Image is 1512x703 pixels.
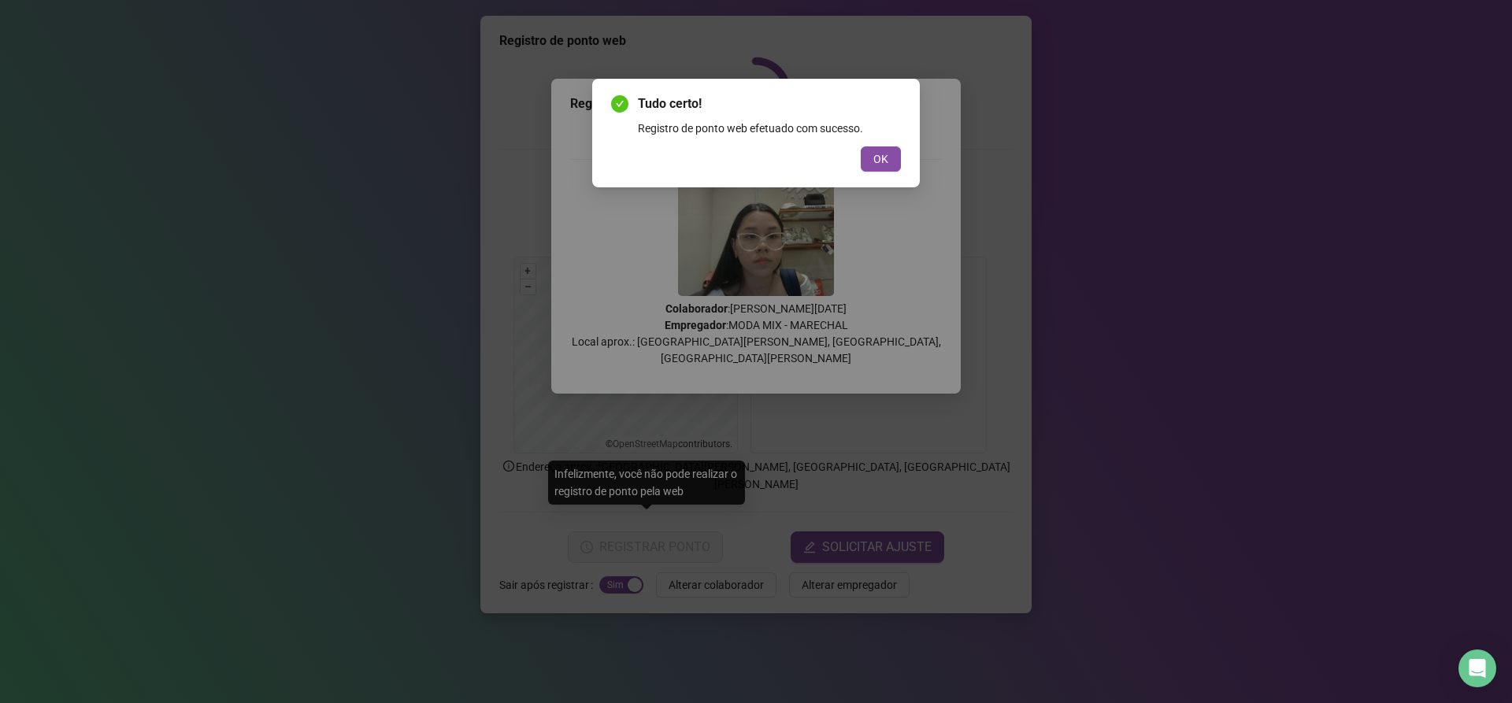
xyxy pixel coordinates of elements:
[861,146,901,172] button: OK
[638,120,901,137] div: Registro de ponto web efetuado com sucesso.
[611,95,628,113] span: check-circle
[873,150,888,168] span: OK
[638,94,901,113] span: Tudo certo!
[1458,649,1496,687] div: Open Intercom Messenger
